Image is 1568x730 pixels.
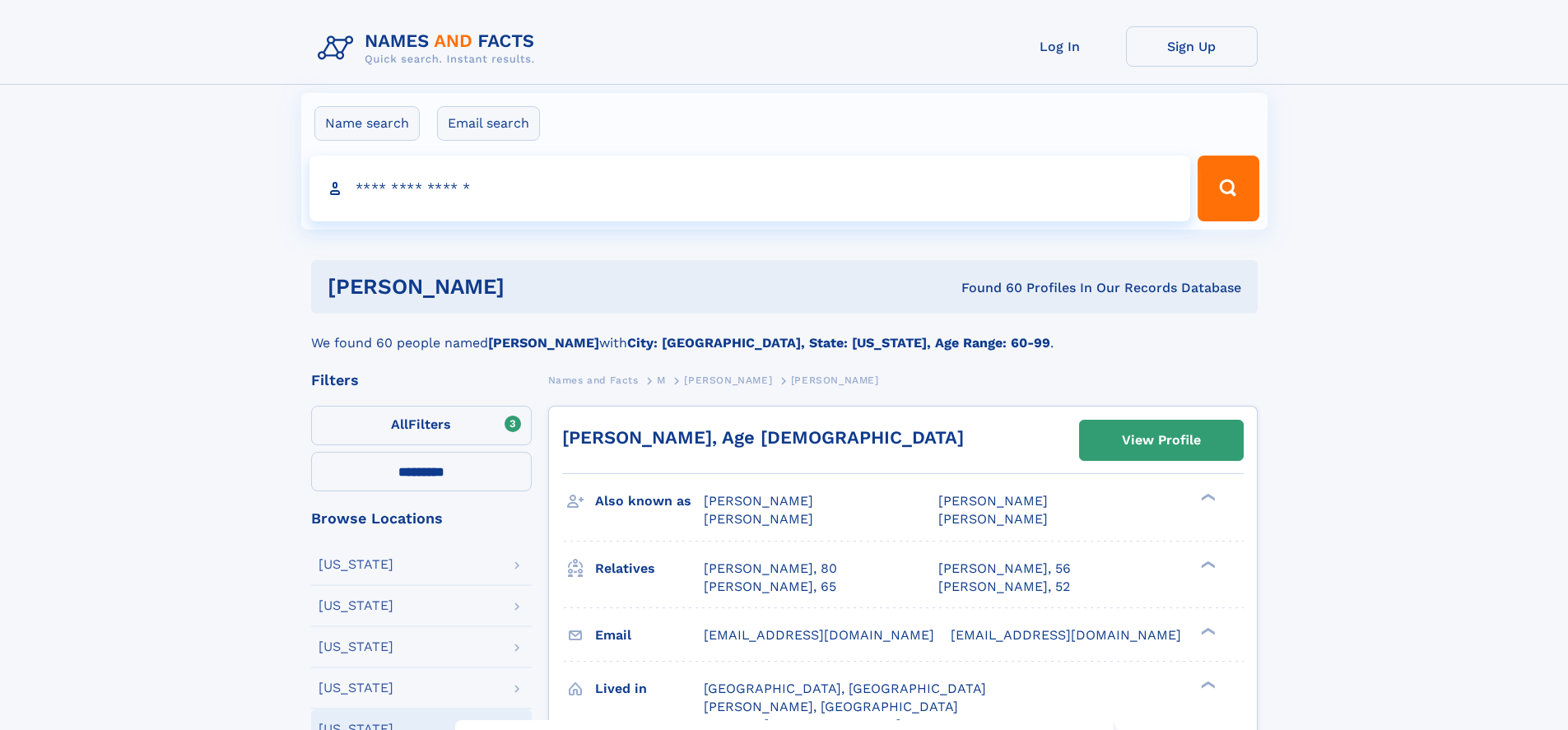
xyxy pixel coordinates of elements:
[938,560,1071,578] a: [PERSON_NAME], 56
[704,627,934,643] span: [EMAIL_ADDRESS][DOMAIN_NAME]
[657,374,666,386] span: M
[1197,679,1217,690] div: ❯
[657,370,666,390] a: M
[311,373,532,388] div: Filters
[938,578,1070,596] a: [PERSON_NAME], 52
[595,675,704,703] h3: Lived in
[994,26,1126,67] a: Log In
[704,511,813,527] span: [PERSON_NAME]
[1197,559,1217,570] div: ❯
[1122,421,1201,459] div: View Profile
[311,406,532,445] label: Filters
[704,560,837,578] a: [PERSON_NAME], 80
[311,511,532,526] div: Browse Locations
[951,627,1181,643] span: [EMAIL_ADDRESS][DOMAIN_NAME]
[1080,421,1243,460] a: View Profile
[319,558,393,571] div: [US_STATE]
[1126,26,1258,67] a: Sign Up
[595,621,704,649] h3: Email
[704,699,958,714] span: [PERSON_NAME], [GEOGRAPHIC_DATA]
[391,416,408,432] span: All
[319,640,393,653] div: [US_STATE]
[791,374,879,386] span: [PERSON_NAME]
[627,335,1050,351] b: City: [GEOGRAPHIC_DATA], State: [US_STATE], Age Range: 60-99
[314,106,420,141] label: Name search
[319,599,393,612] div: [US_STATE]
[595,487,704,515] h3: Also known as
[704,578,836,596] a: [PERSON_NAME], 65
[684,374,772,386] span: [PERSON_NAME]
[938,511,1048,527] span: [PERSON_NAME]
[595,555,704,583] h3: Relatives
[1197,625,1217,636] div: ❯
[938,493,1048,509] span: [PERSON_NAME]
[1197,492,1217,503] div: ❯
[311,26,548,71] img: Logo Names and Facts
[733,279,1241,297] div: Found 60 Profiles In Our Records Database
[309,156,1191,221] input: search input
[548,370,639,390] a: Names and Facts
[684,370,772,390] a: [PERSON_NAME]
[704,681,986,696] span: [GEOGRAPHIC_DATA], [GEOGRAPHIC_DATA]
[704,493,813,509] span: [PERSON_NAME]
[311,314,1258,353] div: We found 60 people named with .
[328,277,733,297] h1: [PERSON_NAME]
[319,681,393,695] div: [US_STATE]
[437,106,540,141] label: Email search
[1198,156,1259,221] button: Search Button
[488,335,599,351] b: [PERSON_NAME]
[562,427,964,448] a: [PERSON_NAME], Age [DEMOGRAPHIC_DATA]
